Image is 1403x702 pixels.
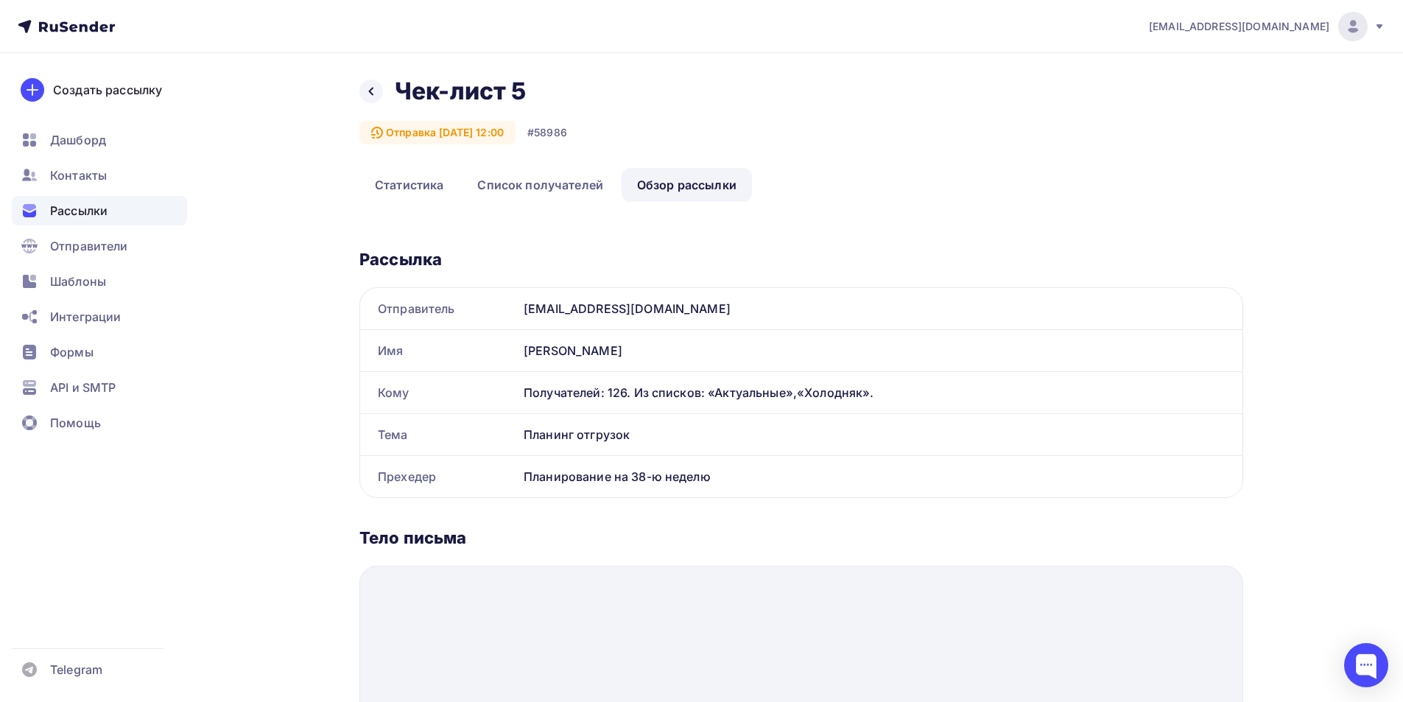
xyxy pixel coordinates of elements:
div: Тема [360,414,518,455]
div: Планинг отгрузок [518,414,1242,455]
div: #58986 [527,125,567,140]
a: Список получателей [462,168,619,202]
span: Дашборд [50,131,106,149]
div: Создать рассылку [53,81,162,99]
div: Отправитель [360,288,518,329]
div: Тело письма [359,527,1243,548]
a: Обзор рассылки [622,168,752,202]
a: Отправители [12,231,187,261]
h2: Чек-лист 5 [395,77,526,106]
a: [EMAIL_ADDRESS][DOMAIN_NAME] [1149,12,1385,41]
a: Рассылки [12,196,187,225]
a: Контакты [12,161,187,190]
div: [PERSON_NAME] [518,330,1242,371]
div: Отправка [DATE] 12:00 [359,121,516,144]
a: Дашборд [12,125,187,155]
span: Рассылки [50,202,108,220]
span: Telegram [50,661,102,678]
div: Получателей: 126. Из списков: «Актуальные»,«Холодняк». [524,384,1225,401]
span: Формы [50,343,94,361]
a: Статистика [359,168,459,202]
span: Помощь [50,414,101,432]
span: Отправители [50,237,128,255]
div: Кому [360,372,518,413]
span: Интеграции [50,308,121,326]
div: Планирование на 38-ю неделю [518,456,1242,497]
span: [EMAIL_ADDRESS][DOMAIN_NAME] [1149,19,1329,34]
a: Формы [12,337,187,367]
div: Имя [360,330,518,371]
a: Шаблоны [12,267,187,296]
span: API и SMTP [50,379,116,396]
div: Рассылка [359,249,1243,270]
span: Контакты [50,166,107,184]
span: Шаблоны [50,273,106,290]
div: [EMAIL_ADDRESS][DOMAIN_NAME] [518,288,1242,329]
div: Прехедер [360,456,518,497]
